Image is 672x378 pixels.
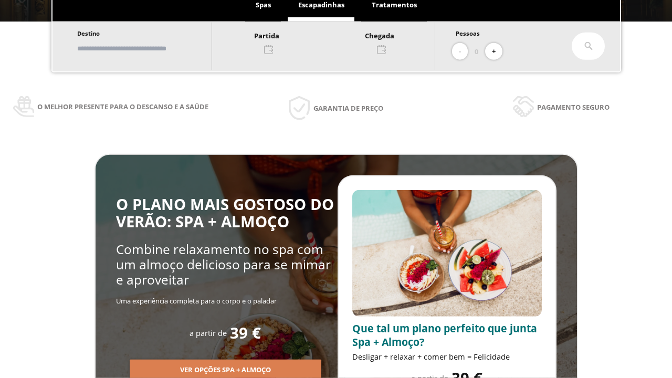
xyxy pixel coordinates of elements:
[230,324,261,342] span: 39 €
[452,43,468,60] button: -
[116,194,334,232] span: O PLANO MAIS GOSTOSO DO VERÃO: SPA + ALMOÇO
[37,101,208,112] span: O melhor presente para o descanso e a saúde
[116,296,277,306] span: Uma experiência completa para o corpo e o paladar
[352,321,537,349] span: Que tal um plano perfeito que junta Spa + Almoço?
[190,328,227,338] span: a partir de
[456,29,480,37] span: Pessoas
[537,101,610,113] span: Pagamento seguro
[352,190,542,317] img: promo-sprunch.ElVl7oUD.webp
[116,240,331,289] span: Combine relaxamento no spa com um almoço delicioso para se mimar e aproveitar
[130,365,321,374] a: Ver opções Spa + Almoço
[180,365,271,375] span: Ver opções Spa + Almoço
[352,351,510,362] span: Desligar + relaxar + comer bem = Felicidade
[475,46,478,57] span: 0
[77,29,100,37] span: Destino
[313,102,383,114] span: Garantia de preço
[485,43,502,60] button: +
